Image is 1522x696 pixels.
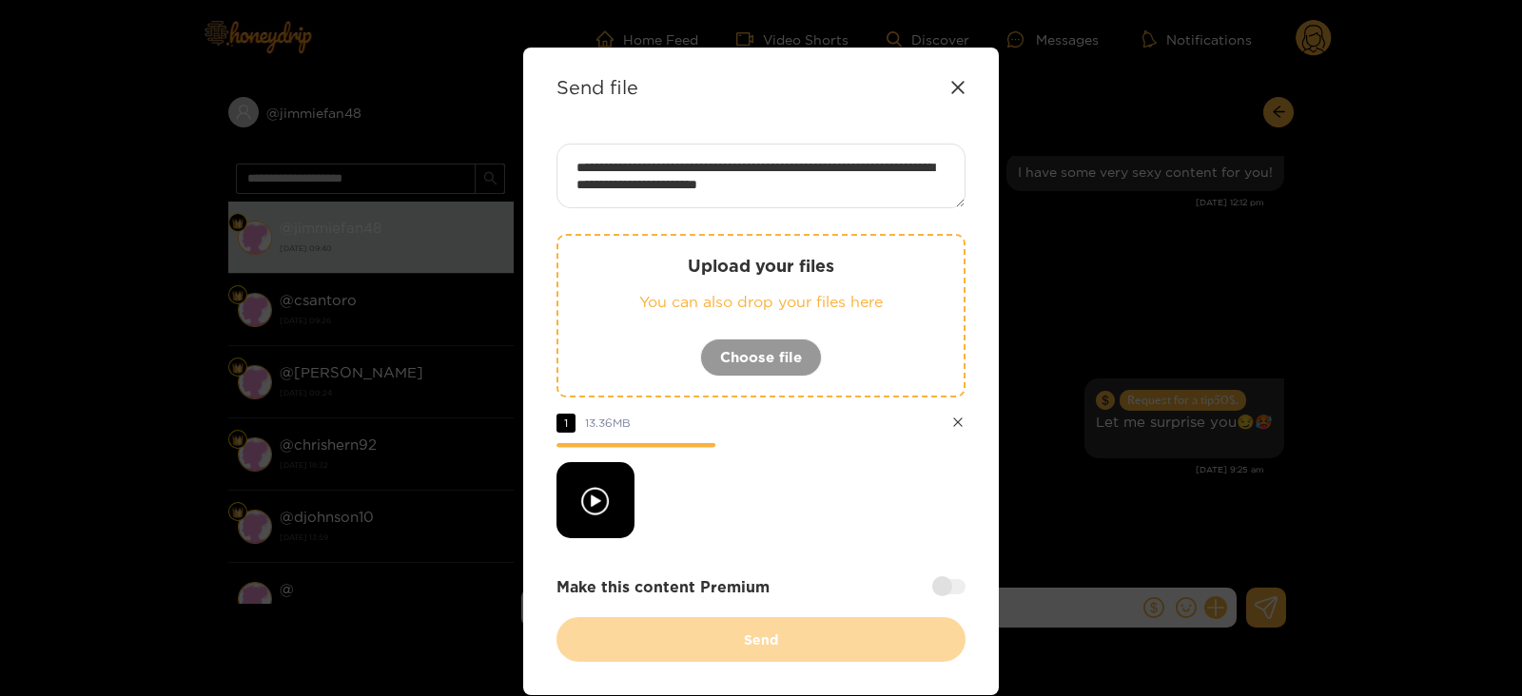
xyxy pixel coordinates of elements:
span: 13.36 MB [585,416,631,429]
p: You can also drop your files here [596,291,926,313]
p: Upload your files [596,255,926,277]
button: Send [556,617,966,662]
span: 1 [556,414,576,433]
strong: Send file [556,76,638,98]
strong: Make this content Premium [556,576,770,598]
button: Choose file [700,338,822,377]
